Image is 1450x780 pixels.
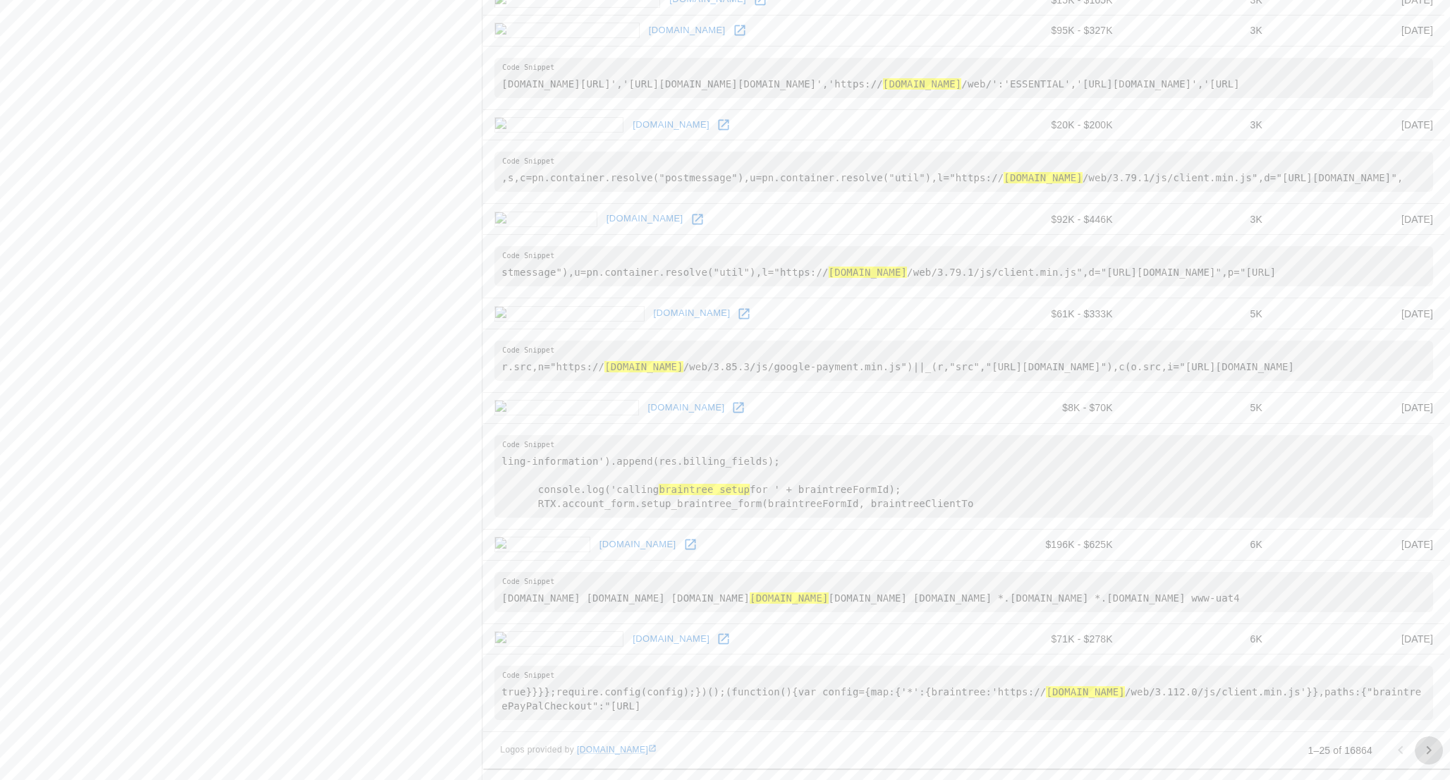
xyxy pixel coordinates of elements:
[494,23,639,38] img: dallasnews.com icon
[1274,623,1444,654] td: [DATE]
[1274,392,1444,423] td: [DATE]
[680,534,701,555] a: Open cvs.com in new window
[659,484,750,495] hl: braintree setup
[883,78,962,90] hl: [DOMAIN_NAME]
[1274,15,1444,46] td: [DATE]
[650,303,734,324] a: [DOMAIN_NAME]
[733,303,755,324] a: Open sciencenews.org in new window
[1274,298,1444,329] td: [DATE]
[1274,109,1444,140] td: [DATE]
[1124,392,1274,423] td: 5K
[1124,623,1274,654] td: 6K
[965,204,1124,235] td: $92K - $446K
[494,117,623,133] img: thehindu.com icon
[750,592,829,604] hl: [DOMAIN_NAME]
[494,666,1433,720] pre: true}}}};require.config(config);})();(function(){var config={map:{'*':{braintree:'https:// /web/3...
[494,341,1433,381] pre: r.src,n="https:// /web/3.85.3/js/google-payment.min.js")||_(r,"src","[URL][DOMAIN_NAME]"),c(o.src...
[713,628,734,650] a: Open panini.com.br in new window
[965,529,1124,560] td: $196K - $625K
[729,20,750,41] a: Open dallasnews.com in new window
[1274,529,1444,560] td: [DATE]
[596,534,680,556] a: [DOMAIN_NAME]
[603,208,687,230] a: [DOMAIN_NAME]
[494,58,1433,98] pre: [DOMAIN_NAME][URL]','[URL][DOMAIN_NAME][DOMAIN_NAME]','https:// /web/':'ESSENTIAL','[URL][DOMAIN_...
[1004,172,1083,183] hl: [DOMAIN_NAME]
[494,435,1433,518] pre: ling-information').append(res.billing_fields); console.log('calling for ' + braintreeFormId); RTX...
[1124,529,1274,560] td: 6K
[604,361,683,372] hl: [DOMAIN_NAME]
[494,572,1433,612] pre: [DOMAIN_NAME] [DOMAIN_NAME] [DOMAIN_NAME] [DOMAIN_NAME] [DOMAIN_NAME] *.[DOMAIN_NAME] *.[DOMAIN_N...
[1046,686,1125,697] hl: [DOMAIN_NAME]
[713,114,734,135] a: Open thehindu.com in new window
[1124,109,1274,140] td: 3K
[1124,15,1274,46] td: 3K
[965,15,1124,46] td: $95K - $327K
[1274,204,1444,235] td: [DATE]
[1124,298,1274,329] td: 5K
[494,400,638,415] img: rescuetime.com icon
[645,397,729,419] a: [DOMAIN_NAME]
[500,743,657,757] span: Logos provided by
[645,20,729,42] a: [DOMAIN_NAME]
[728,397,749,418] a: Open rescuetime.com in new window
[1124,204,1274,235] td: 3K
[965,623,1124,654] td: $71K - $278K
[494,212,597,227] img: wwd.com icon
[494,631,623,647] img: panini.com.br icon
[965,109,1124,140] td: $20K - $200K
[965,392,1124,423] td: $8K - $70K
[494,306,644,322] img: sciencenews.org icon
[494,537,590,552] img: cvs.com icon
[629,114,713,136] a: [DOMAIN_NAME]
[687,209,708,230] a: Open wwd.com in new window
[494,246,1433,286] pre: stmessage"),u=pn.container.resolve("util"),l="https:// /web/3.79.1/js/client.min.js",d="[URL][DOM...
[829,267,908,278] hl: [DOMAIN_NAME]
[1415,736,1443,764] button: Go to next page
[577,745,657,755] a: [DOMAIN_NAME]
[965,298,1124,329] td: $61K - $333K
[494,152,1433,192] pre: ,s,c=pn.container.resolve("postmessage"),u=pn.container.resolve("util"),l="https:// /web/3.79.1/j...
[629,628,713,650] a: [DOMAIN_NAME]
[1308,743,1372,757] p: 1–25 of 16864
